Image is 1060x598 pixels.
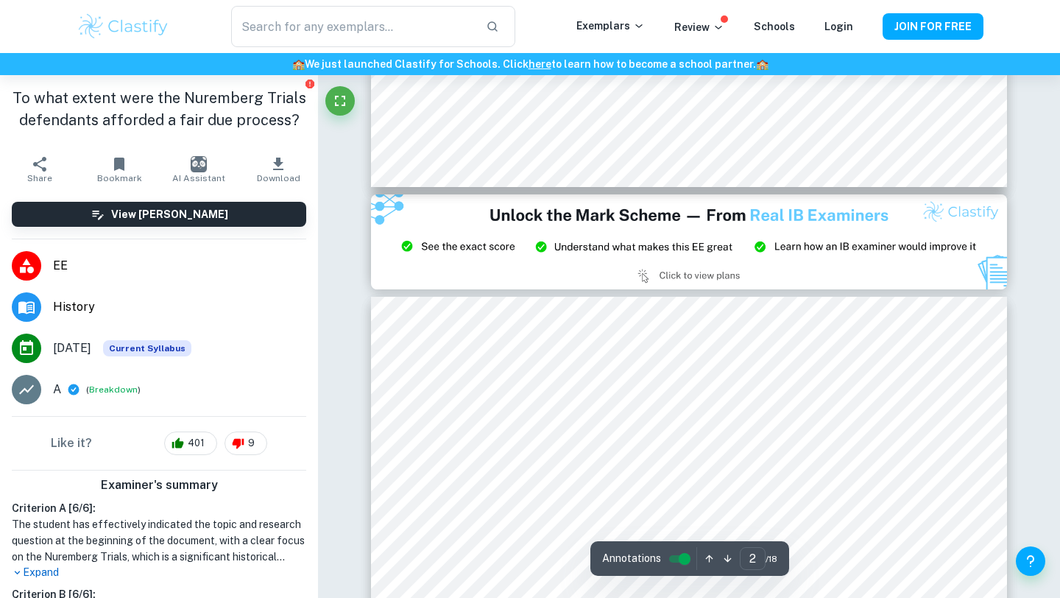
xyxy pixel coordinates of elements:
img: Clastify logo [77,12,170,41]
button: AI Assistant [159,149,239,190]
a: Login [824,21,853,32]
a: here [529,58,551,70]
input: Search for any exemplars... [231,6,474,47]
button: Report issue [304,78,315,89]
button: Bookmark [79,149,159,190]
h1: To what extent were the Nuremberg Trials defendants afforded a fair due process? [12,87,306,131]
p: Review [674,19,724,35]
span: ( ) [86,383,141,397]
button: JOIN FOR FREE [883,13,983,40]
h1: The student has effectively indicated the topic and research question at the beginning of the doc... [12,516,306,565]
span: [DATE] [53,340,91,357]
button: Download [239,149,318,190]
h6: View [PERSON_NAME] [111,206,228,222]
span: Current Syllabus [103,340,191,356]
p: Expand [12,565,306,580]
div: 9 [225,432,267,455]
h6: Like it? [51,435,92,452]
button: Breakdown [89,383,138,396]
h6: Criterion A [ 6 / 6 ]: [12,500,306,516]
span: Download [257,173,300,183]
span: / 18 [766,552,777,566]
span: Annotations [602,551,661,566]
img: Ad [371,194,1007,290]
span: AI Assistant [172,173,225,183]
span: Bookmark [97,173,142,183]
span: 🏫 [292,58,305,70]
a: Schools [754,21,795,32]
h6: Examiner's summary [6,476,312,494]
span: History [53,298,306,316]
span: Share [27,173,52,183]
img: AI Assistant [191,156,207,172]
span: EE [53,257,306,275]
h6: We just launched Clastify for Schools. Click to learn how to become a school partner. [3,56,1057,72]
button: Fullscreen [325,86,355,116]
span: 9 [240,436,263,451]
p: A [53,381,61,398]
div: 401 [164,432,217,455]
button: View [PERSON_NAME] [12,202,306,227]
div: This exemplar is based on the current syllabus. Feel free to refer to it for inspiration/ideas wh... [103,340,191,356]
p: Exemplars [576,18,645,34]
span: 401 [180,436,213,451]
button: Help and Feedback [1016,546,1045,576]
span: 🏫 [756,58,768,70]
